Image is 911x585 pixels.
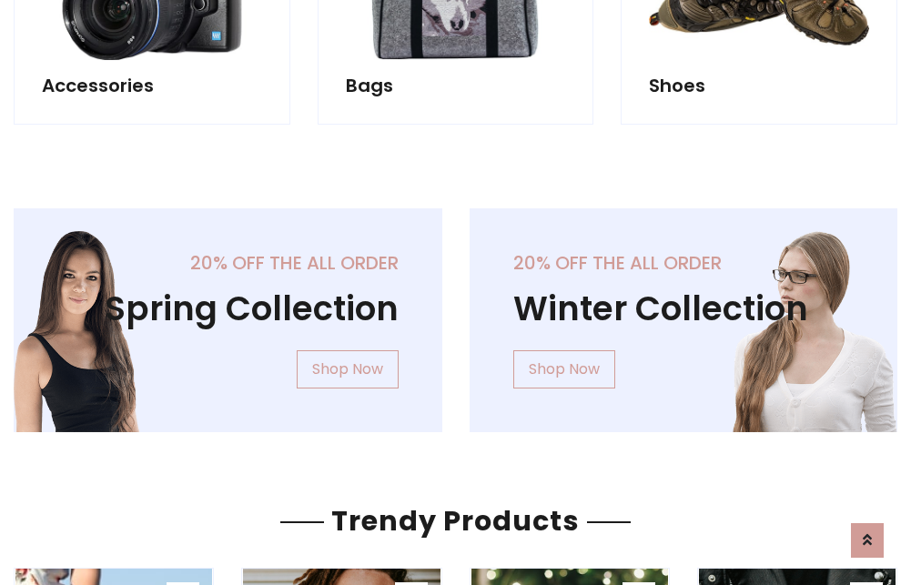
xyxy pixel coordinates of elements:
h5: Accessories [42,75,262,96]
h1: Winter Collection [513,288,855,328]
a: Shop Now [513,350,615,388]
a: Shop Now [297,350,399,388]
h5: 20% off the all order [57,252,399,274]
h5: Bags [346,75,566,96]
h5: 20% off the all order [513,252,855,274]
span: Trendy Products [324,501,587,540]
h5: Shoes [649,75,869,96]
h1: Spring Collection [57,288,399,328]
